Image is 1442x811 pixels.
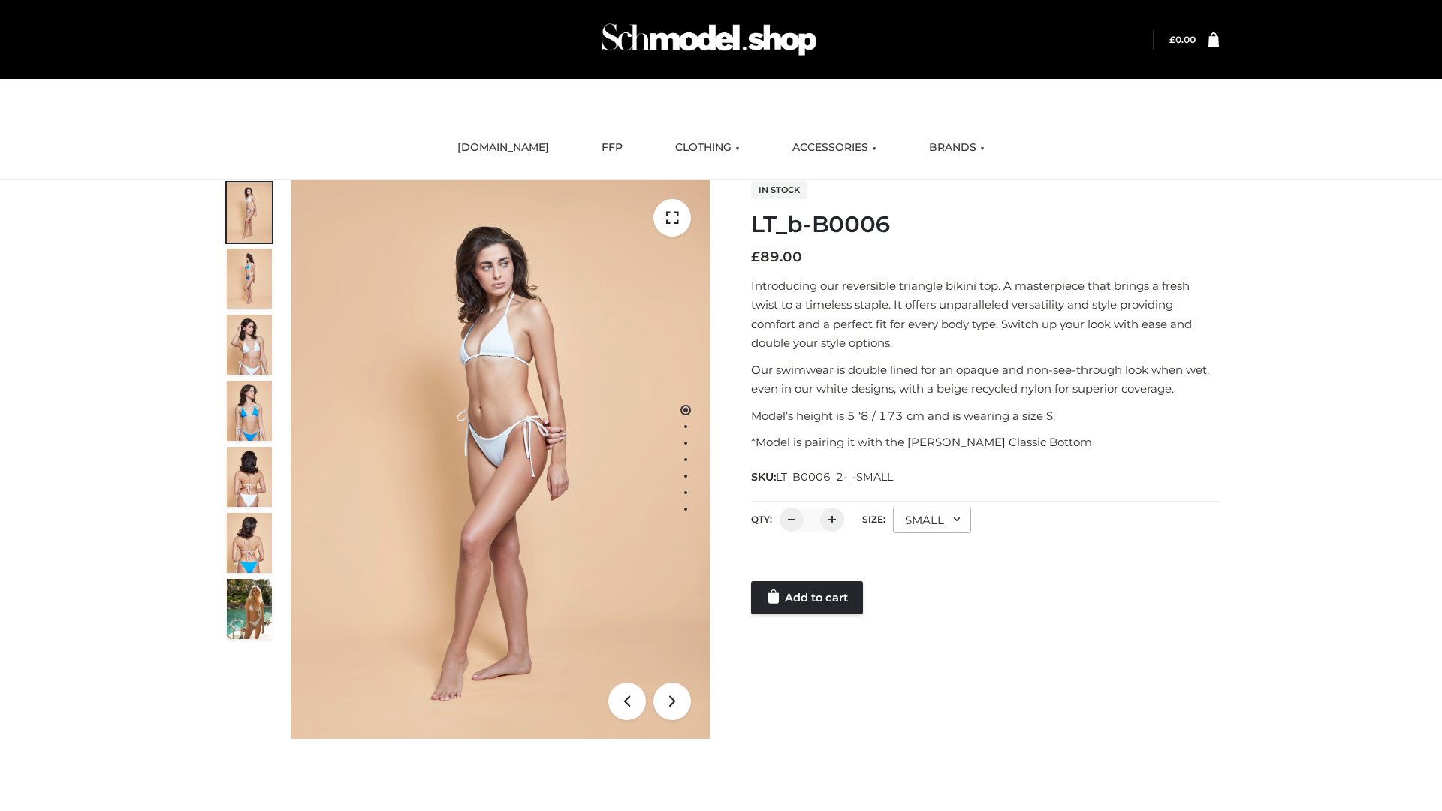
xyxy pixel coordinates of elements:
[781,131,888,164] a: ACCESSORIES
[751,360,1219,399] p: Our swimwear is double lined for an opaque and non-see-through look when wet, even in our white d...
[862,514,885,525] label: Size:
[227,513,272,573] img: ArielClassicBikiniTop_CloudNine_AzureSky_OW114ECO_8-scaled.jpg
[291,180,710,739] img: ArielClassicBikiniTop_CloudNine_AzureSky_OW114ECO_1
[1169,34,1196,45] bdi: 0.00
[751,514,772,525] label: QTY:
[893,508,971,533] div: SMALL
[590,131,634,164] a: FFP
[227,249,272,309] img: ArielClassicBikiniTop_CloudNine_AzureSky_OW114ECO_2-scaled.jpg
[751,211,1219,238] h1: LT_b-B0006
[664,131,751,164] a: CLOTHING
[776,470,893,484] span: LT_B0006_2-_-SMALL
[918,131,996,164] a: BRANDS
[446,131,560,164] a: [DOMAIN_NAME]
[227,182,272,243] img: ArielClassicBikiniTop_CloudNine_AzureSky_OW114ECO_1-scaled.jpg
[1169,34,1175,45] span: £
[751,249,802,265] bdi: 89.00
[751,406,1219,426] p: Model’s height is 5 ‘8 / 173 cm and is wearing a size S.
[751,468,894,486] span: SKU:
[596,10,822,69] img: Schmodel Admin 964
[751,276,1219,353] p: Introducing our reversible triangle bikini top. A masterpiece that brings a fresh twist to a time...
[227,447,272,507] img: ArielClassicBikiniTop_CloudNine_AzureSky_OW114ECO_7-scaled.jpg
[227,315,272,375] img: ArielClassicBikiniTop_CloudNine_AzureSky_OW114ECO_3-scaled.jpg
[227,381,272,441] img: ArielClassicBikiniTop_CloudNine_AzureSky_OW114ECO_4-scaled.jpg
[1169,34,1196,45] a: £0.00
[751,181,807,199] span: In stock
[751,249,760,265] span: £
[751,433,1219,452] p: *Model is pairing it with the [PERSON_NAME] Classic Bottom
[227,579,272,639] img: Arieltop_CloudNine_AzureSky2.jpg
[751,581,863,614] a: Add to cart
